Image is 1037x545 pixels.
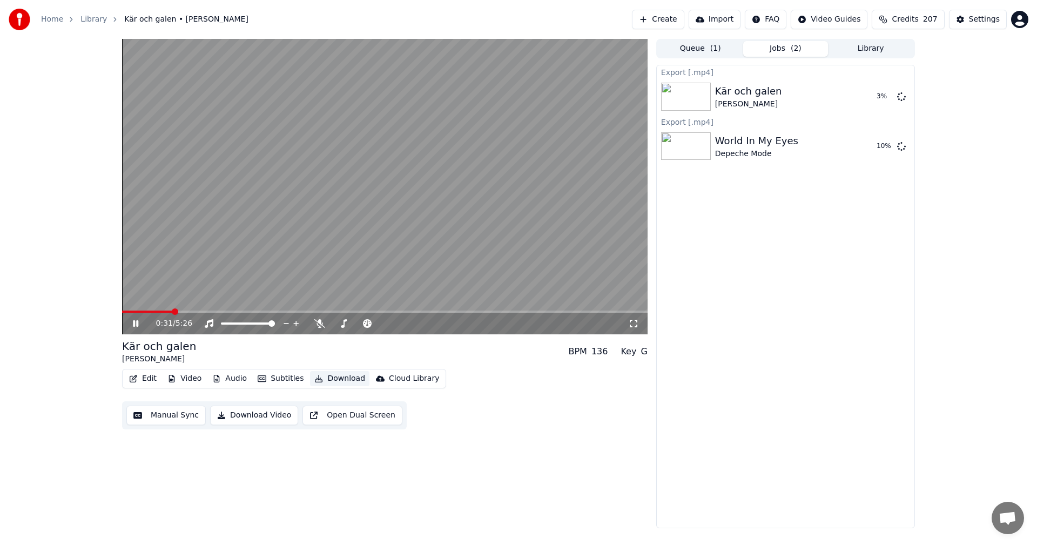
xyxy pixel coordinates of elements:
div: G [641,345,647,358]
div: Kär och galen [715,84,782,99]
button: Credits207 [872,10,944,29]
div: Export [.mp4] [657,65,914,78]
div: Cloud Library [389,373,439,384]
button: Download [310,371,369,386]
span: 0:31 [156,318,173,329]
button: Download Video [210,406,298,425]
nav: breadcrumb [41,14,248,25]
div: Key [621,345,636,358]
button: Import [689,10,740,29]
img: youka [9,9,30,30]
button: Video Guides [791,10,867,29]
span: 5:26 [176,318,192,329]
button: Edit [125,371,161,386]
button: Library [828,41,913,57]
button: Manual Sync [126,406,206,425]
span: ( 2 ) [791,43,802,54]
button: Settings [949,10,1007,29]
button: Audio [208,371,251,386]
button: FAQ [745,10,786,29]
button: Create [632,10,684,29]
span: Credits [892,14,918,25]
div: Kär och galen [122,339,196,354]
div: World In My Eyes [715,133,798,149]
button: Subtitles [253,371,308,386]
button: Video [163,371,206,386]
a: Library [80,14,107,25]
div: Öppna chatt [992,502,1024,534]
div: 3 % [877,92,893,101]
button: Open Dual Screen [302,406,402,425]
button: Jobs [743,41,829,57]
div: Settings [969,14,1000,25]
div: 10 % [877,142,893,151]
div: [PERSON_NAME] [715,99,782,110]
button: Queue [658,41,743,57]
span: 207 [923,14,938,25]
span: ( 1 ) [710,43,721,54]
div: 136 [591,345,608,358]
span: Kär och galen • [PERSON_NAME] [124,14,248,25]
div: BPM [568,345,587,358]
div: Depeche Mode [715,149,798,159]
a: Home [41,14,63,25]
div: / [156,318,182,329]
div: [PERSON_NAME] [122,354,196,365]
div: Export [.mp4] [657,115,914,128]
